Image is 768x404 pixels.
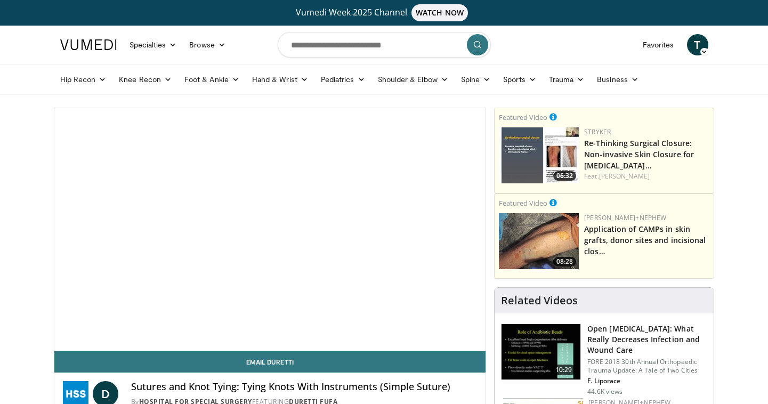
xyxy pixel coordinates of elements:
div: Feat. [584,172,709,181]
a: Pediatrics [314,69,371,90]
span: WATCH NOW [411,4,468,21]
a: 08:28 [499,213,579,269]
a: Browse [183,34,232,55]
img: ded7be61-cdd8-40fc-98a3-de551fea390e.150x105_q85_crop-smart_upscale.jpg [502,324,580,379]
a: Business [591,69,645,90]
a: Shoulder & Elbow [371,69,455,90]
a: Vumedi Week 2025 ChannelWATCH NOW [62,4,707,21]
a: Specialties [123,34,183,55]
h3: Open [MEDICAL_DATA]: What Really Decreases Infection and Wound Care [587,324,707,355]
a: Trauma [543,69,591,90]
span: 06:32 [553,171,576,181]
a: Application of CAMPs in skin grafts, donor sites and incisional clos… [584,224,706,256]
span: 08:28 [553,257,576,266]
a: Stryker [584,127,611,136]
img: VuMedi Logo [60,39,117,50]
p: F. Liporace [587,377,707,385]
h4: Sutures and Knot Tying: Tying Knots With Instruments (Simple Suture) [131,381,478,393]
a: 10:29 Open [MEDICAL_DATA]: What Really Decreases Infection and Wound Care FORE 2018 30th Annual O... [501,324,707,396]
input: Search topics, interventions [278,32,491,58]
img: f1f532c3-0ef6-42d5-913a-00ff2bbdb663.150x105_q85_crop-smart_upscale.jpg [499,127,579,183]
span: 10:29 [551,365,577,375]
a: Spine [455,69,497,90]
img: bb9168ea-238b-43e8-a026-433e9a802a61.150x105_q85_crop-smart_upscale.jpg [499,213,579,269]
a: Re-Thinking Surgical Closure: Non-invasive Skin Closure for [MEDICAL_DATA]… [584,138,694,171]
a: [PERSON_NAME]+Nephew [584,213,666,222]
video-js: Video Player [54,108,486,351]
a: T [687,34,708,55]
p: 44.6K views [587,387,623,396]
p: FORE 2018 30th Annual Orthopaedic Trauma Update: A Tale of Two Cities [587,358,707,375]
h4: Related Videos [501,294,578,307]
a: Knee Recon [112,69,178,90]
a: Sports [497,69,543,90]
small: Featured Video [499,112,547,122]
a: Hand & Wrist [246,69,314,90]
a: Email Duretti [54,351,486,373]
a: [PERSON_NAME] [599,172,650,181]
a: 06:32 [499,127,579,183]
small: Featured Video [499,198,547,208]
a: Favorites [636,34,681,55]
a: Foot & Ankle [178,69,246,90]
a: Hip Recon [54,69,113,90]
